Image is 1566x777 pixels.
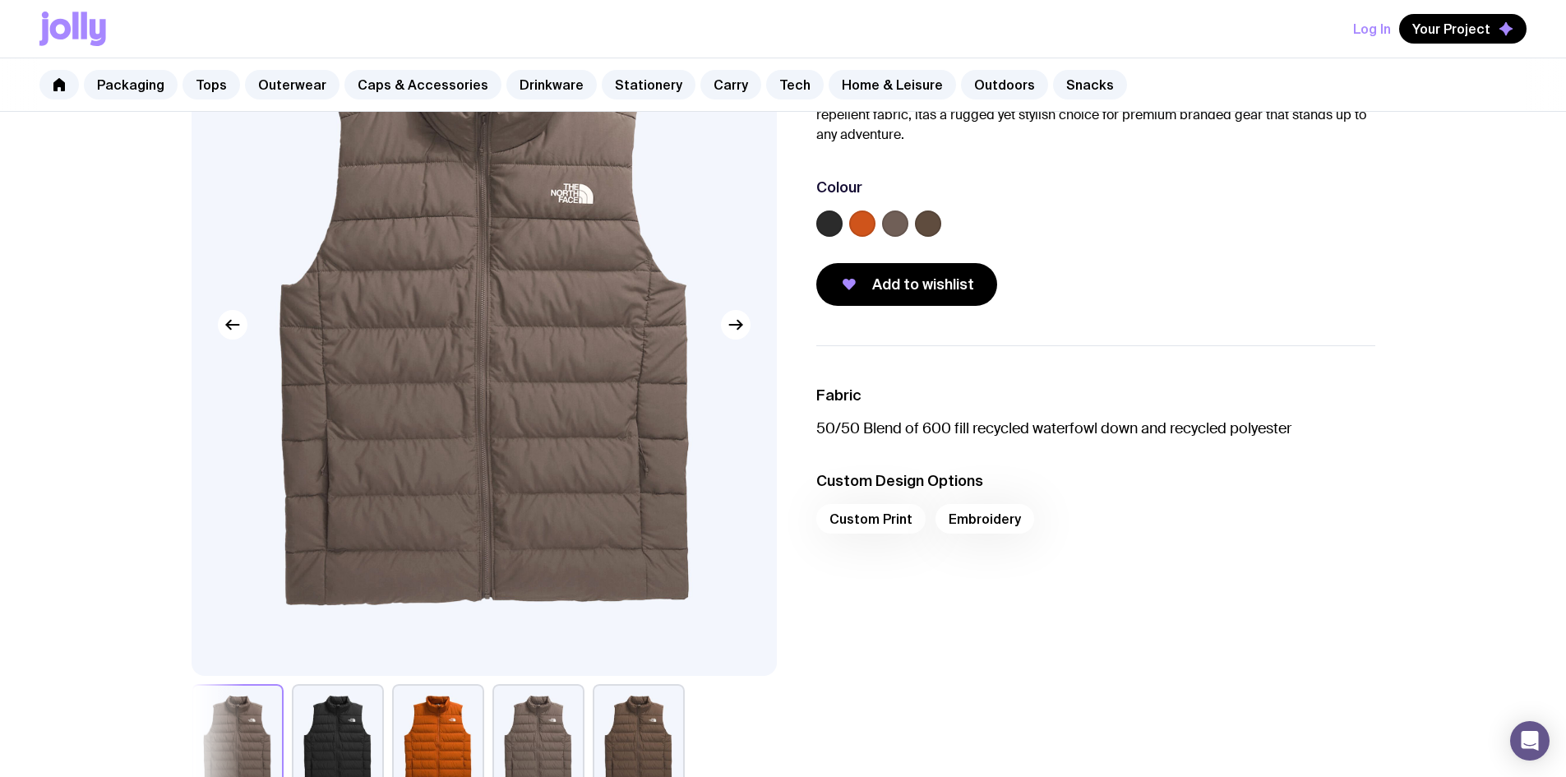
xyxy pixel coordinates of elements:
[766,70,824,99] a: Tech
[816,86,1375,145] p: Stay cozy and confident with The North Face Vest. Featuring recycled insulation and water-repelle...
[1412,21,1490,37] span: Your Project
[816,386,1375,405] h3: Fabric
[961,70,1048,99] a: Outdoors
[872,275,974,294] span: Add to wishlist
[700,70,761,99] a: Carry
[1510,721,1550,761] div: Open Intercom Messenger
[1053,70,1127,99] a: Snacks
[245,70,340,99] a: Outerwear
[816,178,862,197] h3: Colour
[506,70,597,99] a: Drinkware
[602,70,695,99] a: Stationery
[344,70,501,99] a: Caps & Accessories
[182,70,240,99] a: Tops
[1353,14,1391,44] button: Log In
[816,263,997,306] button: Add to wishlist
[816,419,1375,438] p: 50/50 Blend of 600 fill recycled waterfowl down and recycled polyester
[816,471,1375,491] h3: Custom Design Options
[829,70,956,99] a: Home & Leisure
[1399,14,1527,44] button: Your Project
[84,70,178,99] a: Packaging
